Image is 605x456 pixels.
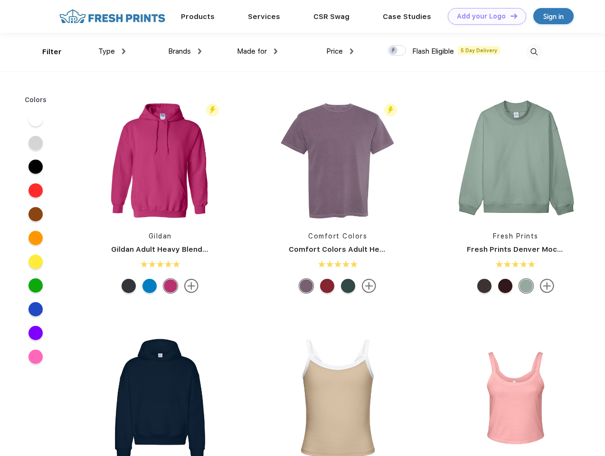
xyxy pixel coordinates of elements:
div: Sign in [543,11,564,22]
div: Filter [42,47,62,57]
span: Flash Eligible [412,47,454,56]
span: Made for [237,47,267,56]
a: Sign in [533,8,574,24]
img: fo%20logo%202.webp [57,8,168,25]
a: Gildan Adult Heavy Blend 8 Oz. 50/50 Hooded Sweatshirt [111,245,319,254]
img: more.svg [540,279,554,293]
div: Burgundy [498,279,512,293]
div: Dark Chocolate [477,279,492,293]
a: Gildan [149,232,172,240]
span: Type [98,47,115,56]
div: Heliconia [163,279,178,293]
img: flash_active_toggle.svg [206,104,219,116]
a: Comfort Colors [308,232,367,240]
img: DT [510,13,517,19]
img: more.svg [184,279,199,293]
img: dropdown.png [274,48,277,54]
img: func=resize&h=266 [274,95,401,222]
span: Price [326,47,343,56]
img: func=resize&h=266 [453,95,579,222]
img: flash_active_toggle.svg [384,104,397,116]
img: dropdown.png [350,48,353,54]
a: Fresh Prints [493,232,539,240]
a: Comfort Colors Adult Heavyweight T-Shirt [289,245,444,254]
img: more.svg [362,279,376,293]
img: dropdown.png [198,48,201,54]
div: Wine [299,279,313,293]
div: Colors [18,95,54,105]
img: dropdown.png [122,48,125,54]
img: func=resize&h=266 [97,95,223,222]
div: Add your Logo [457,12,506,20]
div: Crimson [320,279,334,293]
div: Sage Green [519,279,533,293]
img: desktop_search.svg [526,44,542,60]
div: Dark Heather [122,279,136,293]
span: Brands [168,47,191,56]
span: 5 Day Delivery [458,46,500,55]
a: Products [181,12,215,21]
div: Blue Spruce [341,279,355,293]
div: Sapphire [142,279,157,293]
